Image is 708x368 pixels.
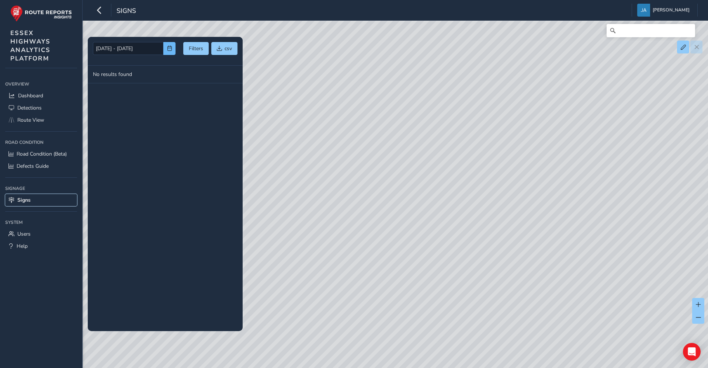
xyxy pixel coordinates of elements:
[17,117,44,124] span: Route View
[5,183,77,194] div: Signage
[183,42,209,55] button: Filters
[5,102,77,114] a: Detections
[5,217,77,228] div: System
[637,4,650,17] img: diamond-layout
[17,243,28,250] span: Help
[88,66,243,83] td: No results found
[117,6,136,17] span: Signs
[18,92,43,99] span: Dashboard
[10,5,72,22] img: rr logo
[211,42,237,55] button: csv
[10,29,51,63] span: ESSEX HIGHWAYS ANALYTICS PLATFORM
[5,90,77,102] a: Dashboard
[5,194,77,206] a: Signs
[5,228,77,240] a: Users
[683,343,701,361] div: Open Intercom Messenger
[17,197,31,204] span: Signs
[5,148,77,160] a: Road Condition (Beta)
[17,150,67,157] span: Road Condition (Beta)
[5,114,77,126] a: Route View
[17,230,31,237] span: Users
[225,45,232,52] span: csv
[17,163,49,170] span: Defects Guide
[5,160,77,172] a: Defects Guide
[5,79,77,90] div: Overview
[653,4,690,17] span: [PERSON_NAME]
[607,24,695,37] input: Search
[5,240,77,252] a: Help
[5,137,77,148] div: Road Condition
[17,104,42,111] span: Detections
[637,4,692,17] button: [PERSON_NAME]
